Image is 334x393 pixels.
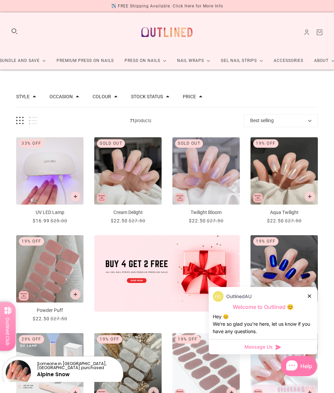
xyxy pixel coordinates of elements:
[175,335,200,344] div: 19% Off
[172,52,215,70] a: Nail Wraps
[244,344,273,350] span: Message Us
[29,117,37,124] button: List view
[16,307,83,314] p: Powder Puff
[19,335,44,344] div: 29% Off
[285,218,302,223] span: $27.50
[111,3,223,10] div: ✈️ FREE Shipping Available. Click Here for More Info
[213,313,313,335] div: Hey 😊 We‘re so glad you’re here, let us know if you have any questions.
[303,29,310,36] a: Account
[131,94,163,99] button: Filter by Stock status
[16,209,83,216] p: UV LED Lamp
[130,118,135,123] b: 71
[19,139,44,148] div: 33% Off
[304,191,315,202] button: Add to cart
[172,209,240,216] p: Twilight Bloom
[37,362,117,370] p: Someone in [GEOGRAPHIC_DATA], [GEOGRAPHIC_DATA] purchased
[137,18,197,46] a: Outlined
[226,293,252,300] p: OutlinedAU
[16,235,83,322] a: Powder Puff
[213,291,224,302] img: data:image/png;base64,iVBORw0KGgoAAAANSUhEUgAAACQAAAAkCAYAAADhAJiYAAAAAXNSR0IArs4c6QAAAERlWElmTU0...
[94,137,162,224] a: Cream Delight
[253,237,278,246] div: 19% Off
[97,139,125,148] div: Sold out
[37,117,244,124] span: products
[189,218,206,223] span: $22.50
[316,29,323,36] a: Cart
[94,209,162,216] p: Cream Delight
[16,94,30,99] button: Filter by Style
[119,52,172,70] a: Press On Nails
[183,94,196,99] button: Filter by Price
[250,209,318,216] p: Aqua Twilight
[11,28,18,35] button: Search
[49,94,73,99] button: Filter by Occasion
[207,218,224,223] span: $27.50
[172,137,240,224] a: Twilight Bloom
[111,218,128,223] span: $22.50
[16,137,83,224] a: UV LED Lamp
[70,191,81,202] button: Add to cart
[33,218,49,223] span: $16.99
[37,371,70,378] a: Alpine Snow
[70,289,81,300] button: Add to cart
[19,237,44,246] div: 19% Off
[250,137,318,224] a: Aqua Twilight
[51,52,119,70] a: Premium Press On Nails
[129,218,145,223] span: $27.50
[253,139,278,148] div: 19% Off
[175,139,203,148] div: Sold out
[51,218,67,223] span: $25.00
[33,316,49,321] span: $22.50
[213,303,313,311] p: Welcome to Outlined 😊
[93,94,111,99] button: Filter by Colour
[16,117,24,124] button: Grid view
[268,52,309,70] a: Accessories
[51,316,67,321] span: $27.50
[244,114,318,127] button: Best selling
[215,52,268,70] a: Gel Nail Strips
[267,218,284,223] span: $22.50
[97,335,122,344] div: 19% Off
[250,235,318,322] a: Indigo Chrome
